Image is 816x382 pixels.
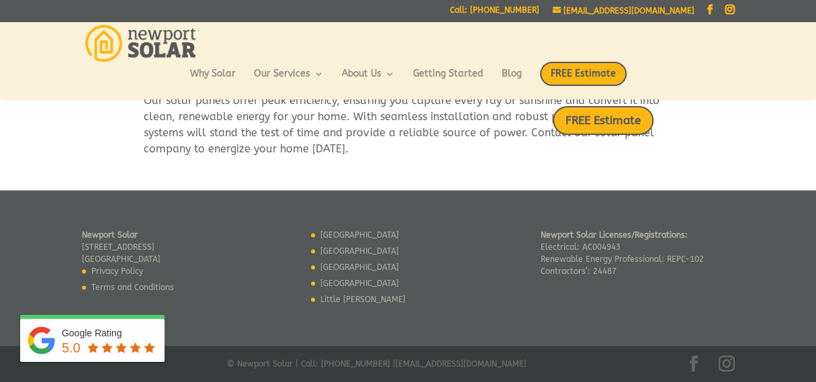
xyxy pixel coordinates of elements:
span: FREE Estimate [540,62,627,86]
a: Blog [502,69,522,92]
a: [EMAIL_ADDRESS][DOMAIN_NAME] [553,6,694,15]
a: Call: [PHONE_NUMBER] [450,6,539,20]
p: [STREET_ADDRESS] [GEOGRAPHIC_DATA] [82,229,174,265]
div: Google Rating [62,326,158,340]
div: © Newport Solar | Call: [PHONE_NUMBER] | [EMAIL_ADDRESS][DOMAIN_NAME] [82,356,735,379]
img: Newport Solar | Solar Energy Optimized. [85,25,196,62]
a: Getting Started [413,69,484,92]
strong: Newport Solar Licenses/Registrations: [541,230,688,240]
a: [GEOGRAPHIC_DATA] [320,246,399,256]
a: Our Services [254,69,324,92]
a: FREE Estimate [553,106,653,135]
a: FREE Estimate [540,62,627,99]
a: Little [PERSON_NAME] [320,295,406,304]
a: Terms and Conditions [91,283,174,292]
span: 5.0 [62,340,81,355]
a: [GEOGRAPHIC_DATA] [320,230,399,240]
a: [GEOGRAPHIC_DATA] [320,262,399,272]
a: Why Solar [190,69,236,92]
strong: Newport Solar [82,230,138,240]
a: About Us [342,69,395,92]
p: Electrical: AC004943 Renewable Energy Professional: REPC-102 Contractors’: 24487 [541,229,704,277]
a: [GEOGRAPHIC_DATA] [320,279,399,288]
a: Privacy Policy [91,267,143,276]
